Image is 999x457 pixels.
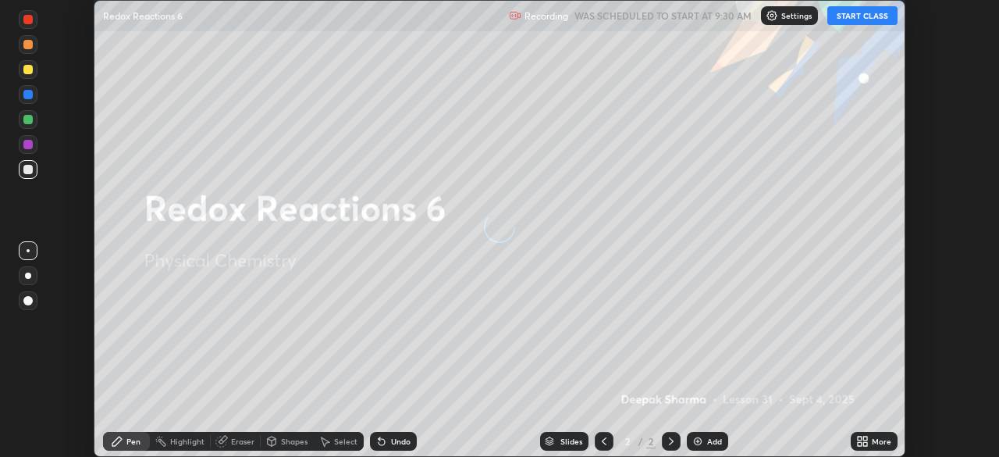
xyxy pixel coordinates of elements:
p: Redox Reactions 6 [103,9,183,22]
p: Recording [524,10,568,22]
div: Slides [560,437,582,445]
div: / [638,437,643,446]
div: 2 [646,434,656,448]
img: add-slide-button [691,435,704,448]
h5: WAS SCHEDULED TO START AT 9:30 AM [574,9,752,23]
div: Highlight [170,437,204,445]
img: recording.375f2c34.svg [509,9,521,22]
div: Shapes [281,437,308,445]
div: Eraser [231,437,254,445]
div: 2 [620,437,635,446]
button: START CLASS [827,6,898,25]
img: class-settings-icons [766,9,778,22]
div: More [872,437,891,445]
p: Settings [781,12,812,20]
div: Pen [126,437,140,445]
div: Undo [391,437,411,445]
div: Add [707,437,722,445]
div: Select [334,437,357,445]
